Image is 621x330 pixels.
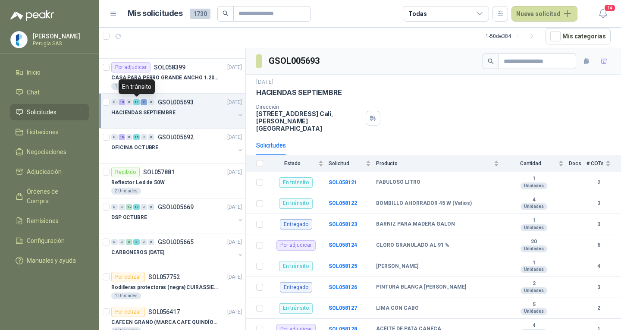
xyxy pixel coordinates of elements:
[521,308,547,315] div: Unidades
[158,134,194,140] p: GSOL005692
[111,307,145,317] div: Por cotizar
[11,31,27,48] img: Company Logo
[268,160,317,167] span: Estado
[111,144,158,152] p: OFICINA OCTUBRE
[227,308,242,316] p: [DATE]
[376,305,419,312] b: LIMA CON CABO
[276,240,316,251] div: Por adjudicar
[329,284,357,290] a: SOL058126
[10,233,89,249] a: Configuración
[133,239,140,245] div: 3
[119,204,125,210] div: 0
[227,133,242,141] p: [DATE]
[27,187,81,206] span: Órdenes de Compra
[128,7,183,20] h1: Mis solicitudes
[99,59,245,94] a: Por adjudicarSOL058399[DATE] CASA PARA PERRO GRANDE ANCHO 1.20x1.00 x1.201 Unidades
[586,304,611,312] b: 2
[329,263,357,269] b: SOL058125
[227,273,242,281] p: [DATE]
[504,239,564,245] b: 20
[329,242,357,248] b: SOL058124
[27,68,41,77] span: Inicio
[521,182,547,189] div: Unidades
[10,10,54,21] img: Logo peakr
[408,9,427,19] div: Todas
[119,99,125,105] div: 10
[329,221,357,227] a: SOL058123
[10,84,89,101] a: Chat
[504,217,564,224] b: 1
[279,261,313,271] div: En tránsito
[329,179,357,185] a: SOL058121
[111,74,219,82] p: CASA PARA PERRO GRANDE ANCHO 1.20x1.00 x1.20
[280,282,312,292] div: Entregado
[141,134,147,140] div: 0
[10,213,89,229] a: Remisiones
[486,29,539,43] div: 1 - 50 de 384
[10,183,89,209] a: Órdenes de Compra
[119,134,125,140] div: 15
[111,179,165,187] p: Reflector Led de 50W
[586,199,611,207] b: 3
[504,302,564,308] b: 5
[227,63,242,72] p: [DATE]
[511,6,577,22] button: Nueva solicitud
[376,242,449,249] b: CLORO GRANULADO AL 91 %
[143,169,175,175] p: SOL057881
[504,176,564,182] b: 1
[279,198,313,209] div: En tránsito
[190,9,210,19] span: 1730
[141,239,147,245] div: 0
[27,127,59,137] span: Licitaciones
[111,202,244,229] a: 0 0 12 17 0 0 GSOL005669[DATE] DSP OCTUBRE
[111,109,176,117] p: HACIENDAS SEPTIEMBRE
[126,239,132,245] div: 5
[488,58,494,64] span: search
[148,309,180,315] p: SOL056417
[27,167,62,176] span: Adjudicación
[111,132,244,160] a: 0 15 0 15 0 0 GSOL005692[DATE] OFICINA OCTUBRE
[133,99,140,105] div: 11
[10,163,89,180] a: Adjudicación
[10,252,89,269] a: Manuales y ayuda
[595,6,611,22] button: 14
[27,256,76,265] span: Manuales y ayuda
[376,200,472,207] b: BOMBILLO AHORRADOR 45 W (Vatios)
[329,200,357,206] a: SOL058122
[521,203,547,210] div: Unidades
[158,239,194,245] p: GSOL005665
[99,163,245,198] a: RecibidoSOL057881[DATE] Reflector Led de 50W2 Unidades
[111,239,118,245] div: 0
[111,188,141,195] div: 2 Unidades
[269,54,321,68] h3: GSOL005693
[27,107,56,117] span: Solicitudes
[227,168,242,176] p: [DATE]
[111,62,151,72] div: Por adjudicar
[504,322,564,329] b: 4
[329,305,357,311] a: SOL058127
[376,155,504,172] th: Producto
[227,203,242,211] p: [DATE]
[111,292,141,299] div: 1 Unidades
[376,263,418,270] b: [PERSON_NAME]
[280,219,312,229] div: Entregado
[521,224,547,231] div: Unidades
[148,274,180,280] p: SOL057752
[504,155,569,172] th: Cantidad
[111,97,244,125] a: 0 10 0 11 2 0 GSOL005693[DATE] HACIENDAS SEPTIEMBRE
[126,134,132,140] div: 0
[256,78,273,86] p: [DATE]
[376,221,455,228] b: BARNIZ PARA MADERA GALON
[158,99,194,105] p: GSOL005693
[133,204,140,210] div: 17
[376,179,420,186] b: FABULOSO LITRO
[111,283,219,292] p: Rodilleras protectoras (negra) CUIRASSIER para motocicleta, rodilleras para motocicleta,
[586,220,611,229] b: 3
[227,238,242,246] p: [DATE]
[99,268,245,303] a: Por cotizarSOL057752[DATE] Rodilleras protectoras (negra) CUIRASSIER para motocicleta, rodilleras...
[111,318,219,327] p: CAFE EN GRANO (MARCA CAFE QUINDÍO) x 500gr
[376,284,466,291] b: PINTURA BLANCA [PERSON_NAME]
[154,64,185,70] p: SOL058399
